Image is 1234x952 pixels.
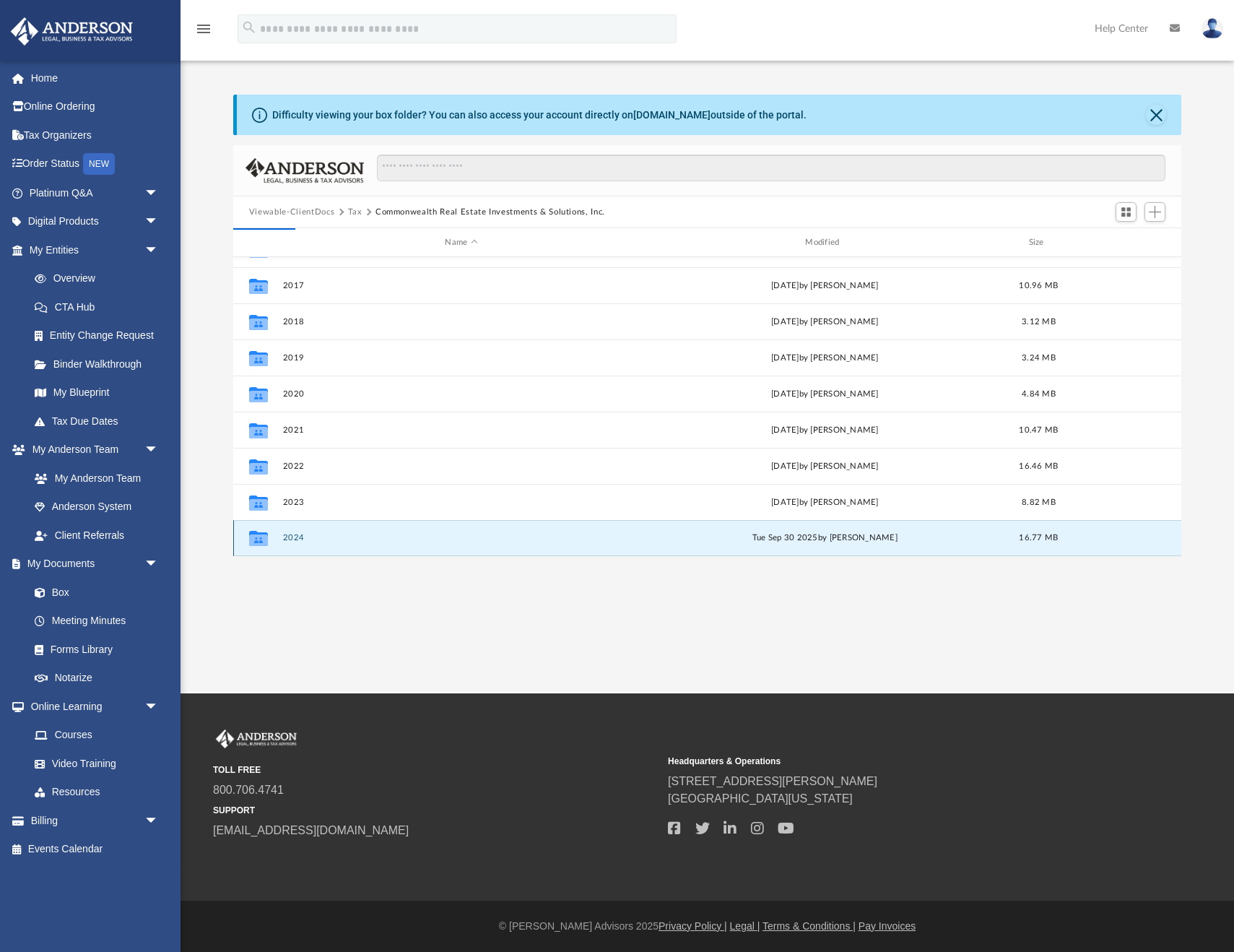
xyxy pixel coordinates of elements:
[240,236,276,249] div: id
[20,378,173,407] a: My Blueprint
[272,108,807,123] div: Difficulty viewing your box folder? You can also access your account directly on outside of the p...
[249,206,334,219] button: Viewable-ClientDocs
[282,498,640,507] button: 2023
[20,464,166,493] a: My Anderson Team
[144,806,173,836] span: arrow_drop_down
[10,835,181,864] a: Events Calendar
[20,293,181,321] a: CTA Hub
[859,920,916,932] a: Pay Invoices
[1009,236,1067,249] div: Size
[282,389,640,399] button: 2020
[213,784,284,796] a: 800.706.4741
[10,121,181,150] a: Tax Organizers
[1202,18,1223,39] img: User Pic
[144,178,173,208] span: arrow_drop_down
[282,317,640,326] button: 2018
[83,153,115,175] div: NEW
[646,388,1004,401] div: [DATE] by [PERSON_NAME]
[213,763,658,776] small: TOLL FREE
[668,755,1113,768] small: Headquarters & Operations
[646,496,1004,509] div: [DATE] by [PERSON_NAME]
[10,436,173,464] a: My Anderson Teamarrow_drop_down
[1022,498,1056,506] span: 8.82 MB
[282,281,640,290] button: 2017
[144,436,173,465] span: arrow_drop_down
[1146,105,1166,125] button: Close
[10,178,181,207] a: Platinum Q&Aarrow_drop_down
[10,92,181,121] a: Online Ordering
[20,493,173,522] a: Anderson System
[646,424,1004,437] div: [DATE] by [PERSON_NAME]
[646,236,1003,249] div: Modified
[10,692,173,721] a: Online Learningarrow_drop_down
[20,664,173,693] a: Notarize
[195,27,212,38] a: menu
[1074,236,1175,249] div: id
[646,316,1004,329] div: [DATE] by [PERSON_NAME]
[10,64,181,92] a: Home
[20,264,181,293] a: Overview
[1144,202,1166,222] button: Add
[646,280,1004,293] div: [DATE] by [PERSON_NAME]
[1019,282,1058,290] span: 10.96 MB
[646,352,1004,365] div: [DATE] by [PERSON_NAME]
[20,350,181,378] a: Binder Walkthrough
[144,550,173,579] span: arrow_drop_down
[20,521,173,550] a: Client Referrals
[282,462,640,471] button: 2022
[233,257,1181,556] div: grid
[20,407,181,436] a: Tax Due Dates
[1116,202,1137,222] button: Switch to Grid View
[282,236,639,249] div: Name
[10,150,181,179] a: Order StatusNEW
[10,207,181,236] a: Digital Productsarrow_drop_down
[20,749,166,778] a: Video Training
[20,721,173,750] a: Courses
[646,460,1004,473] div: [DATE] by [PERSON_NAME]
[20,321,181,350] a: Entity Change Request
[1019,534,1058,542] span: 16.77 MB
[730,920,760,932] a: Legal |
[1019,426,1058,434] span: 10.47 MB
[144,207,173,237] span: arrow_drop_down
[144,692,173,722] span: arrow_drop_down
[20,778,173,807] a: Resources
[10,806,181,835] a: Billingarrow_drop_down
[1019,462,1058,470] span: 16.46 MB
[377,155,1165,182] input: Search files and folders
[20,607,173,636] a: Meeting Minutes
[10,235,181,264] a: My Entitiesarrow_drop_down
[213,824,409,836] a: [EMAIL_ADDRESS][DOMAIN_NAME]
[6,17,137,46] img: Anderson Advisors Platinum Portal
[668,792,853,805] a: [GEOGRAPHIC_DATA][US_STATE]
[668,775,877,787] a: [STREET_ADDRESS][PERSON_NAME]
[10,550,173,579] a: My Documentsarrow_drop_down
[348,206,362,219] button: Tax
[1022,318,1056,326] span: 3.12 MB
[375,206,605,219] button: Commonwealth Real Estate Investments & Solutions, Inc.
[762,920,856,932] a: Terms & Conditions |
[282,425,640,435] button: 2021
[659,920,727,932] a: Privacy Policy |
[1022,390,1056,398] span: 4.84 MB
[241,20,257,35] i: search
[195,20,212,38] i: menu
[646,532,1004,545] div: Tue Sep 30 2025 by [PERSON_NAME]
[213,804,658,817] small: SUPPORT
[282,533,640,542] button: 2024
[213,730,300,748] img: Anderson Advisors Platinum Portal
[20,635,166,664] a: Forms Library
[144,235,173,265] span: arrow_drop_down
[633,109,711,121] a: [DOMAIN_NAME]
[1022,354,1056,362] span: 3.24 MB
[181,919,1234,934] div: © [PERSON_NAME] Advisors 2025
[282,353,640,363] button: 2019
[20,578,166,607] a: Box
